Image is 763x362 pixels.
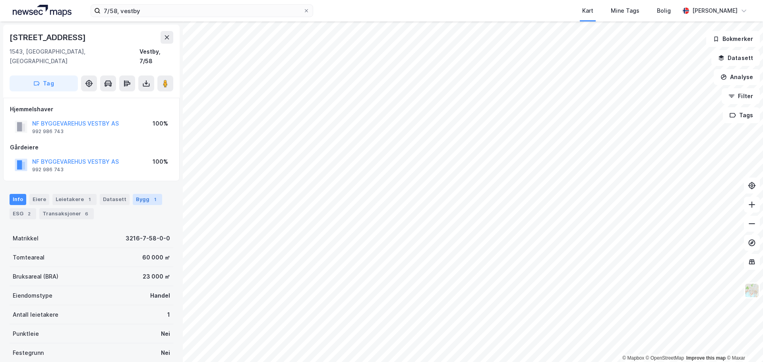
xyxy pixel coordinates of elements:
button: Bokmerker [706,31,760,47]
div: ESG [10,208,36,219]
button: Analyse [714,69,760,85]
div: [STREET_ADDRESS] [10,31,87,44]
div: 100% [153,157,168,166]
div: 23 000 ㎡ [143,272,170,281]
div: Mine Tags [611,6,639,15]
div: Antall leietakere [13,310,58,319]
button: Tag [10,75,78,91]
iframe: Chat Widget [723,324,763,362]
div: Matrikkel [13,234,39,243]
div: Festegrunn [13,348,44,358]
div: 6 [83,210,91,218]
div: Tomteareal [13,253,45,262]
div: Gårdeiere [10,143,173,152]
input: Søk på adresse, matrikkel, gårdeiere, leietakere eller personer [101,5,303,17]
img: logo.a4113a55bc3d86da70a041830d287a7e.svg [13,5,72,17]
div: 1 [167,310,170,319]
div: Vestby, 7/58 [139,47,173,66]
div: Eiendomstype [13,291,52,300]
div: [PERSON_NAME] [692,6,738,15]
div: 100% [153,119,168,128]
div: 992 986 743 [32,128,64,135]
a: Mapbox [622,355,644,361]
div: Nei [161,329,170,339]
div: Nei [161,348,170,358]
div: Eiere [29,194,49,205]
button: Tags [723,107,760,123]
div: 3216-7-58-0-0 [126,234,170,243]
div: Bygg [133,194,162,205]
div: Bruksareal (BRA) [13,272,58,281]
div: 1 [85,196,93,203]
div: 2 [25,210,33,218]
div: 1 [151,196,159,203]
div: Info [10,194,26,205]
div: 992 986 743 [32,166,64,173]
button: Datasett [711,50,760,66]
a: OpenStreetMap [646,355,684,361]
div: 60 000 ㎡ [142,253,170,262]
div: Kart [582,6,593,15]
img: Z [744,283,759,298]
div: Leietakere [52,194,97,205]
button: Filter [722,88,760,104]
div: Transaksjoner [39,208,94,219]
div: 1543, [GEOGRAPHIC_DATA], [GEOGRAPHIC_DATA] [10,47,139,66]
div: Datasett [100,194,130,205]
div: Kontrollprogram for chat [723,324,763,362]
div: Handel [150,291,170,300]
div: Hjemmelshaver [10,105,173,114]
div: Punktleie [13,329,39,339]
div: Bolig [657,6,671,15]
a: Improve this map [686,355,726,361]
